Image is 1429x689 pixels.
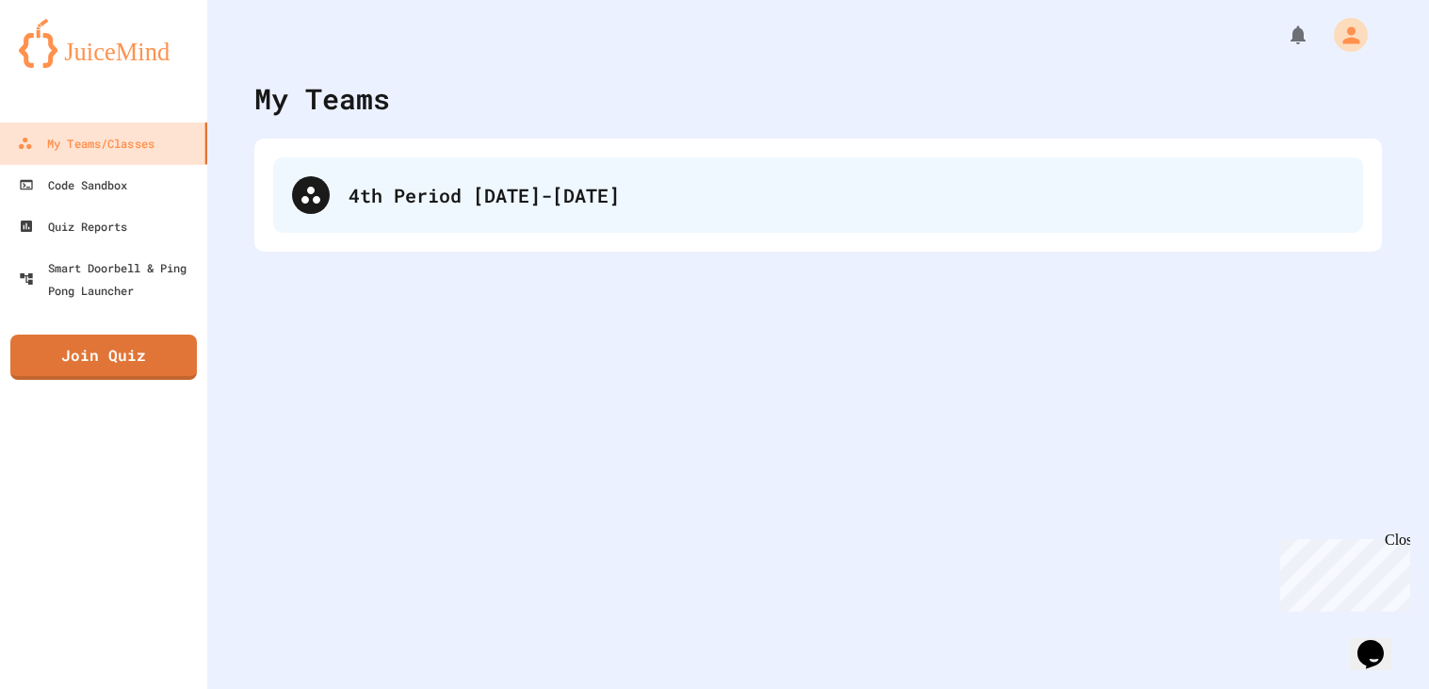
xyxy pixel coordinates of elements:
div: My Account [1314,13,1372,57]
div: 4th Period [DATE]-[DATE] [273,157,1363,233]
div: My Teams/Classes [18,132,154,155]
div: My Notifications [1252,19,1314,51]
iframe: chat widget [1350,614,1410,670]
iframe: chat widget [1273,532,1410,612]
div: Quiz Reports [19,215,127,238]
div: Chat with us now!Close [8,8,130,120]
div: Smart Doorbell & Ping Pong Launcher [19,256,200,302]
div: My Teams [254,77,390,120]
a: Join Quiz [10,335,197,380]
div: 4th Period [DATE]-[DATE] [349,181,1344,209]
img: logo-orange.svg [19,19,188,68]
div: Code Sandbox [19,173,127,196]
